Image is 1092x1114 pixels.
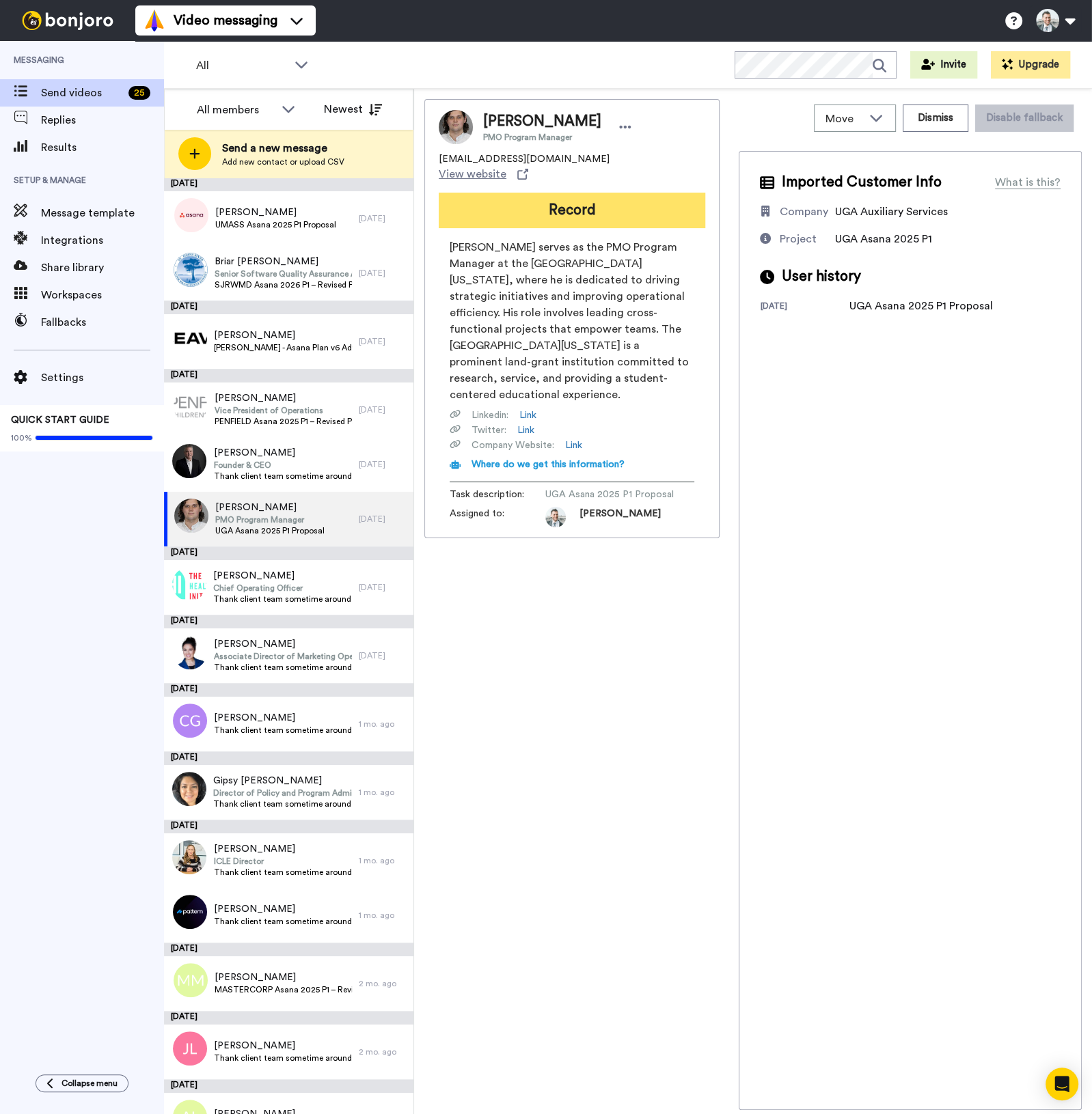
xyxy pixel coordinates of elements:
[213,798,352,809] span: Thank client team sometime around [DATE] for PBNI - Asana Services [MEDICAL_DATA] 01 - 2025
[359,514,407,525] div: [DATE]
[545,488,675,501] span: UGA Asana 2025 P1 Proposal
[41,139,164,156] span: Results
[760,301,849,314] div: [DATE]
[172,444,206,478] img: d51c7b65-febe-4da7-bbcd-414c91c5c6b4.jpg
[41,314,164,331] span: Fallbacks
[314,96,392,123] button: Newest
[62,1078,118,1089] span: Collapse menu
[439,193,705,228] button: Record
[835,234,932,245] span: UGA Asana 2025 P1
[164,369,413,382] div: [DATE]
[11,432,32,443] span: 100%
[164,615,413,628] div: [DATE]
[173,1031,207,1066] img: jl.png
[172,567,206,601] img: d875fddc-5048-4024-8746-88136e3c681d.png
[450,507,545,527] span: Assigned to:
[781,172,941,193] span: Imported Customer Info
[144,10,165,31] img: vm-color.svg
[214,637,352,651] span: [PERSON_NAME]
[213,867,352,878] span: Thank client team sometime around [DATE] for [PERSON_NAME] 2025 P1
[128,86,150,100] div: 25
[215,391,352,405] span: [PERSON_NAME]
[41,85,123,101] span: Send videos
[214,711,352,725] span: [PERSON_NAME]
[215,514,325,525] span: PMO Program Manager
[359,787,407,798] div: 1 mo. ago
[359,582,407,593] div: [DATE]
[215,971,352,984] span: [PERSON_NAME]
[215,279,352,290] span: SJRWMD Asana 2026 P1 – Revised Proposal
[910,51,977,79] a: Invite
[215,416,352,427] span: PENFIELD Asana 2025 P1 – Revised Proposal
[359,719,407,729] div: 1 mo. ago
[359,650,407,661] div: [DATE]
[359,978,407,989] div: 2 mo. ago
[359,910,407,921] div: 1 mo. ago
[1046,1068,1078,1100] div: Open Intercom Messenger
[545,507,566,527] img: 46579066-4619-4ead-bead-1e21f41820df-1597338880.jpg
[213,842,352,856] span: [PERSON_NAME]
[214,651,352,662] span: Associate Director of Marketing Operations
[359,213,407,224] div: [DATE]
[213,446,352,460] span: [PERSON_NAME]
[359,268,407,279] div: [DATE]
[450,488,545,501] span: Task description :
[450,239,694,403] span: [PERSON_NAME] serves as the PMO Program Manager at the [GEOGRAPHIC_DATA][US_STATE], where he is d...
[472,460,625,469] span: Where do we get this information?
[903,105,968,132] button: Dismiss
[172,772,206,806] img: 03e3542f-29dc-42a7-a5d5-4a765a036ff8.jpg
[164,751,413,765] div: [DATE]
[359,404,407,415] div: [DATE]
[483,132,601,143] span: PMO Program Manager
[41,287,164,303] span: Workspaces
[174,198,208,232] img: 4a354b4d-c95c-4b86-9d35-9ef0e49cac47.jpg
[215,206,336,219] span: [PERSON_NAME]
[483,111,601,132] span: [PERSON_NAME]
[472,423,506,437] span: Twitter :
[215,268,352,279] span: Senior Software Quality Assurance Analyst
[164,301,413,314] div: [DATE]
[214,342,352,353] span: [PERSON_NAME] - Asana Plan v6 Advanced - 2025 Proposal
[172,840,206,874] img: 67a5cd75-6446-4270-b608-52595fd7b972.jpg
[214,329,352,342] span: [PERSON_NAME]
[174,11,277,30] span: Video messaging
[359,336,407,347] div: [DATE]
[215,255,352,268] span: Briar [PERSON_NAME]
[173,635,207,669] img: 106e514d-59ee-4514-955c-011f890f0508.jpg
[173,704,207,738] img: cg.png
[779,204,828,220] div: Company
[214,725,352,736] span: Thank client team sometime around [DATE] for LTHILL Asana 2025 P1
[41,370,164,386] span: Settings
[214,662,352,673] span: Thank client team sometime around [DATE] for LSU PageProof 2025 P2
[214,1053,352,1063] span: Thank client team sometime around [DATE] for LSU Asana 2025 P1
[579,507,661,527] span: [PERSON_NAME]
[164,546,413,560] div: [DATE]
[359,855,407,866] div: 1 mo. ago
[215,405,352,416] span: Vice President of Operations
[439,166,506,182] span: View website
[213,460,352,471] span: Founder & CEO
[215,219,336,230] span: UMASS Asana 2025 P1 Proposal
[213,471,352,482] span: Thank client team sometime around [DATE] for [PERSON_NAME] 2025 P1
[359,459,407,470] div: [DATE]
[174,963,208,997] img: mm.png
[222,140,344,156] span: Send a new message
[213,583,352,594] span: Chief Operating Officer
[11,415,109,425] span: QUICK START GUIDE
[164,820,413,833] div: [DATE]
[36,1074,128,1092] button: Collapse menu
[213,788,352,798] span: Director of Policy and Program Administration
[41,205,164,221] span: Message template
[222,156,344,167] span: Add new contact or upload CSV
[825,111,862,127] span: Move
[472,438,554,452] span: Company Website :
[174,389,208,423] img: 04549ef8-9f40-4800-8d62-5631ad195cad.png
[196,57,288,74] span: All
[975,105,1074,132] button: Disable fallback
[439,152,610,166] span: [EMAIL_ADDRESS][DOMAIN_NAME]
[215,984,352,995] span: MASTERCORP Asana 2025 P1 – Revised Proposal
[779,231,816,247] div: Project
[215,525,325,536] span: UGA Asana 2025 P1 Proposal
[164,1011,413,1025] div: [DATE]
[215,501,325,514] span: [PERSON_NAME]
